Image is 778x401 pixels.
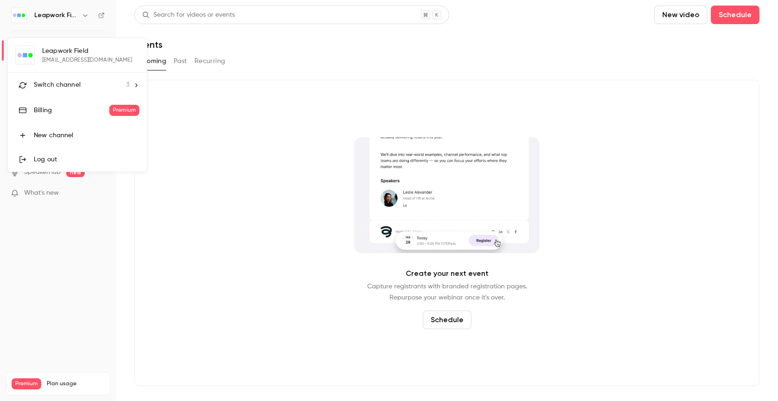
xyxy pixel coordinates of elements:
span: Premium [109,105,139,116]
span: 3 [126,80,129,90]
span: Switch channel [34,80,81,90]
div: Billing [34,106,109,115]
div: New channel [34,131,139,140]
div: Log out [34,155,139,164]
